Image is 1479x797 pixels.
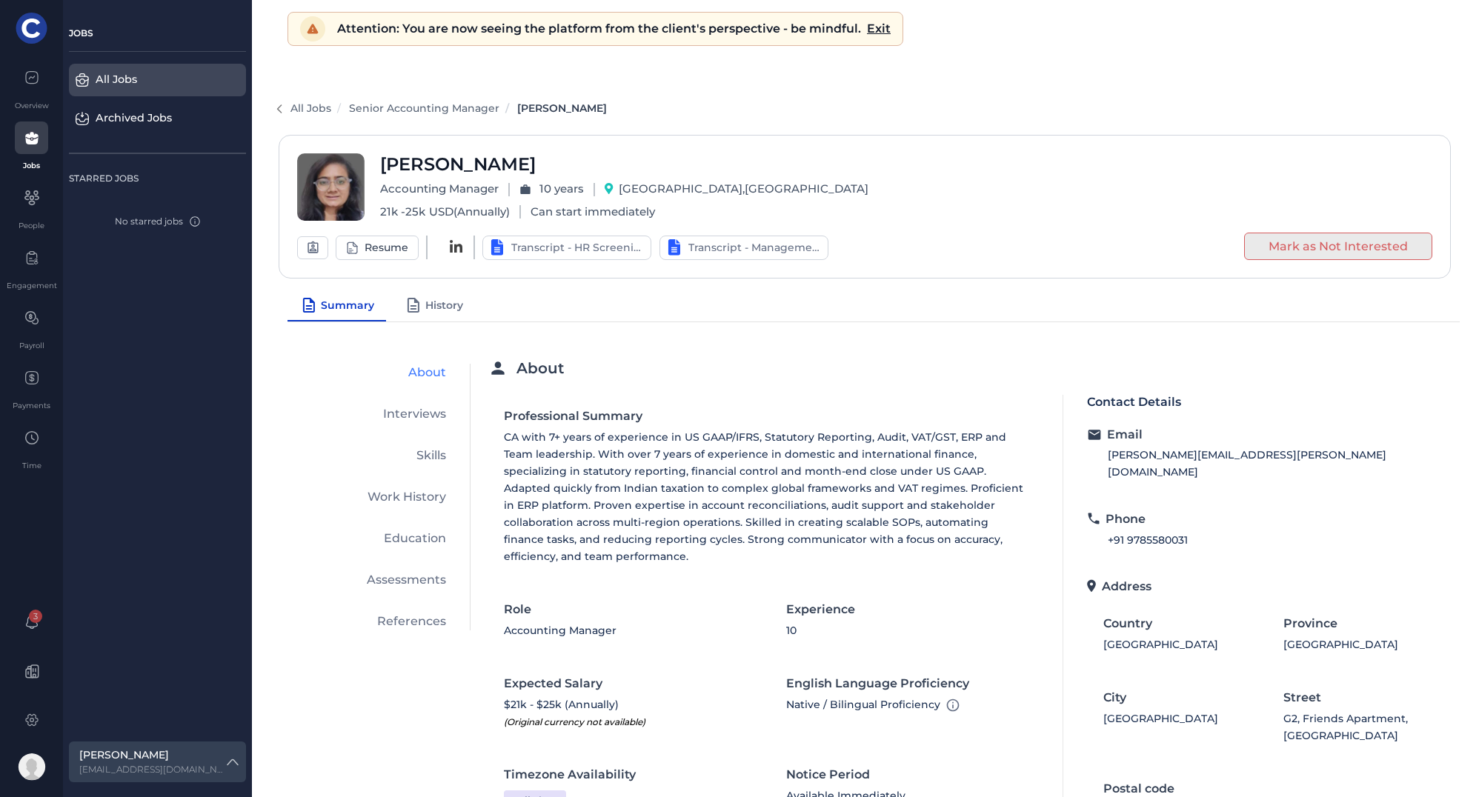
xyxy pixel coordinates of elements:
p: [GEOGRAPHIC_DATA] [1103,636,1243,653]
h6: Notice Period [786,767,870,787]
img: 68c1155b0c3c69a051cbcdbf_QF05JSND81.jpeg [297,153,365,221]
span: 3 [29,610,42,623]
h6: Email [1107,427,1143,441]
a: All Jobs [290,101,331,115]
h6: City [1103,690,1126,710]
span: Transcript - HR Screening [511,240,645,256]
p: (Original currency not available) [504,713,746,730]
div: Skills [311,447,446,464]
h6: Address [1102,579,1151,593]
div: Jobs [23,160,40,171]
a: docTranscript - HR Screening [482,236,651,261]
div: STARRED JOBS [69,172,246,185]
div: Overview [15,100,49,111]
span: 10 years [519,181,584,198]
h6: English Language Proficiency [786,676,969,696]
h6: Country [1103,616,1152,636]
h6: Professional Summary [504,409,642,429]
div: References [311,613,446,630]
div: [GEOGRAPHIC_DATA] [1103,710,1243,727]
div: CA with 7+ years of experience in US GAAP/IFRS, Statutory Reporting, Audit, VAT/GST, ERP and Team... [504,429,1029,565]
div: All Jobs [96,72,205,88]
h6: Experience [786,602,855,622]
h6: Contact Details [1075,395,1181,415]
span: 25k [405,204,425,219]
div: Archived Jobs [96,110,205,127]
button: Resume [336,236,419,260]
div: Engagement [7,280,57,291]
div: G2, Friends Apartment, [GEOGRAPHIC_DATA] [1283,710,1423,744]
a: History [392,290,475,321]
div: Exit [867,20,891,38]
span: USD [429,204,453,219]
span: Resume [346,241,408,254]
label: [PERSON_NAME] [79,747,224,763]
div: Payroll [19,340,44,351]
p: Native / Bilingual Proficiency [786,696,1028,713]
h6: Street [1283,690,1321,710]
div: Assessments [311,571,446,589]
div: [GEOGRAPHIC_DATA], [GEOGRAPHIC_DATA] [605,181,868,198]
span: Attention: You are now seeing the platform from the client's perspective - be mindful. [337,20,861,38]
h6: Province [1283,616,1337,636]
span: 21k - [380,204,510,221]
h4: [PERSON_NAME] [380,154,536,176]
span: Accounting Manager [380,181,499,198]
a: docTranscript - Management Round [659,236,828,261]
h6: Role [504,602,531,622]
span: JOBS [69,27,93,39]
img: doc [489,239,505,256]
div: Work History [311,488,446,506]
p: Accounting Manager [504,622,746,639]
a: Summary [288,290,386,321]
a: Senior Accounting Manager [349,101,499,115]
span: + 91 9785580031 [1108,532,1188,549]
img: doc [666,239,682,256]
div: No starred jobs [69,215,246,228]
div: 10 [786,622,1028,639]
h6: About [516,359,564,377]
span: (Annually) [453,204,510,219]
h6: Expected Salary [504,676,602,696]
span: Can start immediately [531,204,655,221]
h6: Phone [1106,512,1146,526]
h6: Timezone Availability [504,767,636,787]
span: [PERSON_NAME][EMAIL_ADDRESS][PERSON_NAME][DOMAIN_NAME] [1108,447,1429,481]
div: Time [22,460,41,471]
div: People [19,220,44,231]
span: Summary [321,298,374,313]
span: History [425,298,463,313]
div: About [311,364,446,381]
label: psahsi@cfoincorporated.com [79,763,224,776]
div: Interviews [311,405,446,423]
div: Payments [13,400,50,411]
span: Transcript - Management Round [688,240,822,256]
p: [GEOGRAPHIC_DATA] [1283,636,1423,653]
p: $21k - $25k (Annually) [504,696,746,713]
div: Education [311,530,446,547]
a: [PERSON_NAME] [517,101,607,115]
